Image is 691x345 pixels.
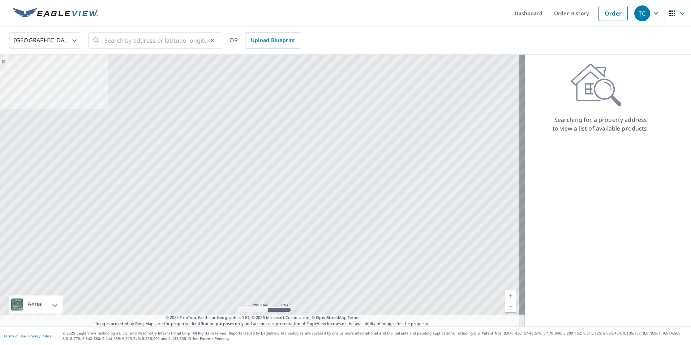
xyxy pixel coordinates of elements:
a: Upload Blueprint [245,33,301,48]
img: EV Logo [13,8,98,19]
button: Clear [207,35,218,46]
div: Aerial [25,295,45,314]
a: Terms of Use [4,333,26,338]
a: OpenStreetMap [316,315,346,320]
div: TC [634,5,650,21]
a: Terms [348,315,360,320]
p: © 2025 Eagle View Technologies, Inc. and Pictometry International Corp. All Rights Reserved. Repo... [63,331,687,341]
span: Upload Blueprint [251,36,295,45]
input: Search by address or latitude-longitude [104,30,207,51]
div: OR [229,33,301,48]
span: © 2025 TomTom, Earthstar Geographics SIO, © 2025 Microsoft Corporation, © [166,315,360,321]
div: Aerial [9,295,63,314]
a: Current Level 5, Zoom Out [505,301,516,312]
div: [GEOGRAPHIC_DATA] [9,30,81,51]
a: Current Level 5, Zoom In [505,290,516,301]
p: | [4,334,52,338]
a: Privacy Policy [28,333,52,338]
p: Searching for a property address to view a list of available products. [552,115,649,133]
a: Order [598,6,628,21]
